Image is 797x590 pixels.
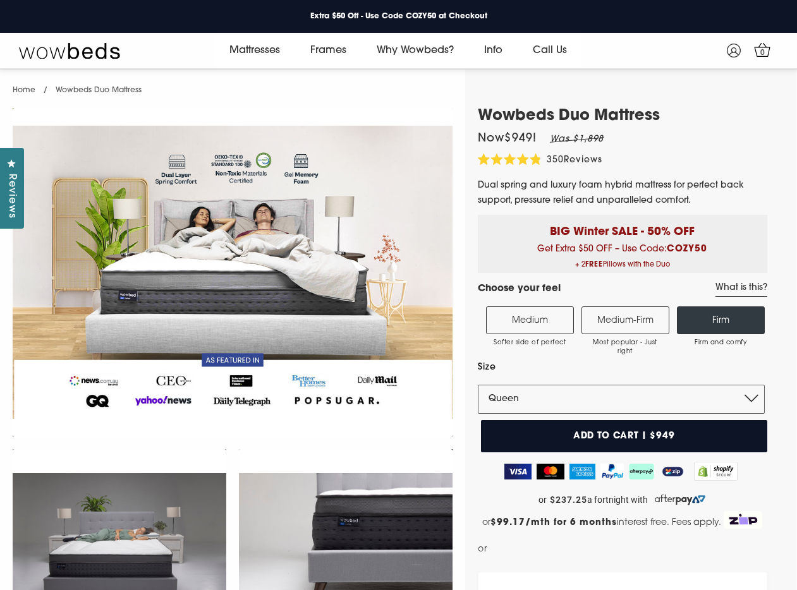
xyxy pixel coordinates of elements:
[469,33,518,68] a: Info
[564,155,602,165] span: Reviews
[684,339,758,347] span: Firm and comfy
[550,135,604,144] em: Was $1,898
[588,339,662,356] span: Most popular - Just right
[504,464,532,479] img: Visa Logo
[537,464,565,479] img: MasterCard Logo
[487,257,758,273] span: + 2 Pillows with the Duo
[694,462,738,481] img: Shopify secure badge
[585,262,603,268] b: FREE
[214,33,295,68] a: Mattresses
[715,282,767,297] a: What is this?
[478,282,561,297] h4: Choose your feel
[587,495,648,505] span: a fortnight with
[13,87,35,94] a: Home
[486,306,574,334] label: Medium
[295,33,362,68] a: Frames
[581,306,669,334] label: Medium-Firm
[490,518,617,527] strong: $99.17/mth for 6 months
[724,511,763,529] img: Zip Logo
[487,215,758,241] p: BIG Winter SALE - 50% OFF
[600,464,624,479] img: PayPal Logo
[19,42,120,59] img: Wow Beds Logo
[493,339,567,347] span: Softer side of perfect
[478,359,765,375] label: Size
[478,181,744,205] span: Dual spring and luxury foam hybrid mattress for perfect back support, pressure relief and unparal...
[629,464,654,479] img: AfterPay Logo
[362,33,469,68] a: Why Wowbeds?
[478,107,767,126] h1: Wowbeds Duo Mattress
[478,541,487,557] span: or
[667,244,707,254] b: COZY50
[13,69,142,102] nav: breadcrumbs
[44,87,47,94] span: /
[490,541,765,561] iframe: PayPal Message 1
[478,154,603,168] div: 350Reviews
[659,464,686,479] img: ZipPay Logo
[569,464,595,479] img: American Express Logo
[538,495,547,505] span: or
[757,47,769,59] span: 0
[300,8,497,25] a: Extra $50 Off - Use Code COZY50 at Checkout
[481,420,767,452] button: Add to cart | $949
[478,133,537,145] span: Now $949 !
[482,518,721,527] span: or interest free. Fees apply.
[3,174,20,219] span: Reviews
[56,87,142,94] span: Wowbeds Duo Mattress
[547,155,564,165] span: 350
[518,33,582,68] a: Call Us
[478,490,767,509] a: or $237.25 a fortnight with
[677,306,765,334] label: Firm
[487,244,758,273] span: Get Extra $50 OFF – Use Code:
[550,495,587,505] strong: $237.25
[751,39,774,61] a: 0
